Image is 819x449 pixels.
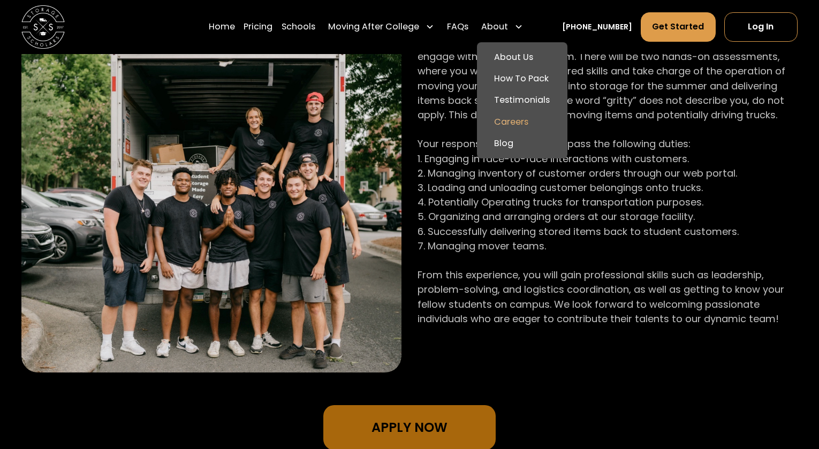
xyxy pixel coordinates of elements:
a: FAQs [447,12,468,42]
a: Home [209,12,235,42]
div: About [481,20,508,33]
a: [PHONE_NUMBER] [562,21,632,33]
a: Log In [724,12,798,41]
img: Storage Scholars main logo [21,5,65,49]
a: Testimonials [481,89,563,111]
a: home [21,5,65,49]
p: You will receive comprehensive training, participate in team meetings, and engage with our execut... [418,35,798,326]
nav: About [477,42,567,159]
div: About [477,12,527,42]
a: Pricing [244,12,272,42]
a: Get Started [641,12,715,41]
a: How To Pack [481,68,563,89]
a: Blog [481,133,563,154]
div: Moving After College [324,12,438,42]
a: Schools [282,12,315,42]
a: About Us [481,47,563,68]
a: Careers [481,111,563,133]
div: Moving After College [328,20,419,33]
